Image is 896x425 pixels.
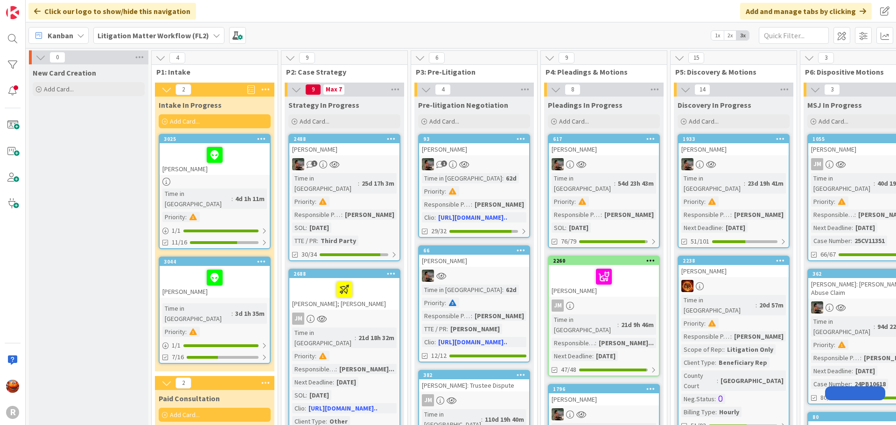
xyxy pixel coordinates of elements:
[472,199,526,209] div: [PERSON_NAME]
[48,30,73,41] span: Kanban
[289,270,399,278] div: 2688
[679,135,789,155] div: 1933[PERSON_NAME]
[300,117,329,125] span: Add Card...
[679,135,789,143] div: 1933
[359,178,397,188] div: 25d 17h 3m
[422,270,434,282] img: MW
[681,357,715,368] div: Client Type
[448,324,502,334] div: [PERSON_NAME]
[419,143,529,155] div: [PERSON_NAME]
[681,295,756,315] div: Time in [GEOGRAPHIC_DATA]
[289,135,399,143] div: 2488
[307,390,331,400] div: [DATE]
[714,394,716,404] span: :
[681,209,730,220] div: Responsible Paralegal
[422,394,434,406] div: JM
[852,223,853,233] span: :
[504,285,519,295] div: 62d
[471,199,472,209] span: :
[172,341,181,350] span: 1 / 1
[419,158,529,170] div: MW
[549,158,659,170] div: MW
[757,300,786,310] div: 20d 57m
[811,301,823,314] img: MW
[552,209,601,220] div: Responsible Paralegal
[679,257,789,265] div: 2238
[315,351,316,361] span: :
[472,311,526,321] div: [PERSON_NAME]
[294,136,399,142] div: 2488
[185,327,187,337] span: :
[715,357,716,368] span: :
[162,188,231,209] div: Time in [GEOGRAPHIC_DATA]
[419,246,529,255] div: 66
[553,386,659,392] div: 1796
[419,246,529,267] div: 66[PERSON_NAME]
[159,394,220,403] span: Paid Consultation
[683,136,789,142] div: 1933
[874,178,875,188] span: :
[233,308,267,319] div: 3d 1h 35m
[422,186,445,196] div: Priority
[723,223,748,233] div: [DATE]
[6,406,19,419] div: R
[288,100,359,110] span: Strategy In Progress
[852,379,888,389] div: 24PB10618
[548,100,623,110] span: Pleadings In Progress
[732,331,786,341] div: [PERSON_NAME]
[552,173,614,194] div: Time in [GEOGRAPHIC_DATA]
[292,158,304,170] img: MW
[691,237,709,246] span: 51/101
[305,403,306,413] span: :
[722,223,723,233] span: :
[854,209,856,220] span: :
[819,117,848,125] span: Add Card...
[438,213,507,222] a: [URL][DOMAIN_NAME]..
[688,52,704,63] span: 15
[681,407,715,417] div: Billing Type
[552,351,592,361] div: Next Deadline
[811,236,851,246] div: Case Number
[549,393,659,405] div: [PERSON_NAME]
[358,178,359,188] span: :
[549,300,659,312] div: JM
[601,209,602,220] span: :
[549,135,659,155] div: 617[PERSON_NAME]
[549,257,659,265] div: 2260
[851,379,852,389] span: :
[732,209,786,220] div: [PERSON_NAME]
[422,158,434,170] img: MW
[164,136,270,142] div: 3025
[619,320,656,330] div: 21d 9h 46m
[419,394,529,406] div: JM
[824,84,840,95] span: 3
[292,364,336,374] div: Responsible Paralegal
[289,135,399,155] div: 2488[PERSON_NAME]
[419,371,529,379] div: 382
[355,333,356,343] span: :
[614,178,616,188] span: :
[231,194,233,204] span: :
[422,285,502,295] div: Time in [GEOGRAPHIC_DATA]
[292,351,315,361] div: Priority
[681,196,704,207] div: Priority
[471,311,472,321] span: :
[565,84,581,95] span: 8
[596,338,656,348] div: [PERSON_NAME]...
[306,223,307,233] span: :
[423,372,529,378] div: 382
[301,250,317,259] span: 30/34
[416,67,525,77] span: P3: Pre-Litigation
[305,84,321,95] span: 9
[679,280,789,292] div: TR
[504,173,519,183] div: 62d
[289,143,399,155] div: [PERSON_NAME]
[756,300,757,310] span: :
[185,212,187,222] span: :
[574,196,576,207] span: :
[422,311,471,321] div: Responsible Paralegal
[308,404,378,412] a: [URL][DOMAIN_NAME]..
[616,178,656,188] div: 54d 23h 43m
[160,143,270,175] div: [PERSON_NAME]
[431,226,447,236] span: 29/32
